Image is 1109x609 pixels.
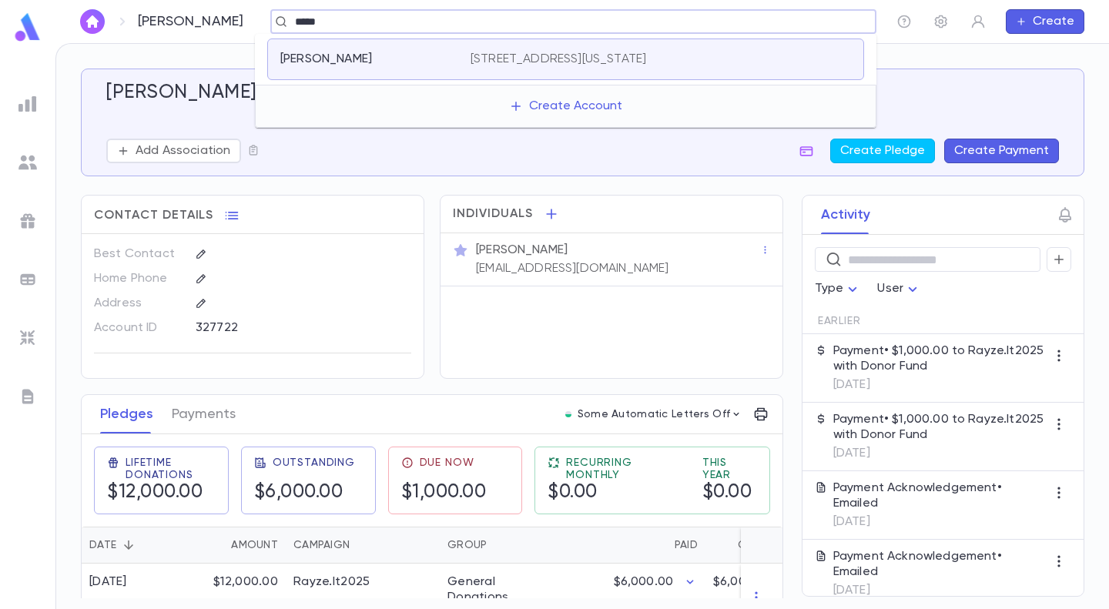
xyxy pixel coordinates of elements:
[548,481,598,504] h5: $0.00
[94,316,183,340] p: Account ID
[559,403,749,425] button: Some Automatic Letters Off
[877,283,903,295] span: User
[944,139,1059,163] button: Create Payment
[738,527,813,564] div: Outstanding
[566,457,683,481] span: Recurring Monthly
[94,242,183,266] p: Best Contact
[713,533,738,557] button: Sort
[106,139,241,163] button: Add Association
[821,196,870,234] button: Activity
[614,574,673,590] p: $6,000.00
[476,243,568,258] p: [PERSON_NAME]
[420,457,474,469] span: Due Now
[815,274,863,304] div: Type
[196,316,367,339] div: 327722
[440,527,555,564] div: Group
[18,95,37,113] img: reports_grey.c525e4749d1bce6a11f5fe2a8de1b229.svg
[497,92,635,121] button: Create Account
[675,527,698,564] div: Paid
[18,387,37,406] img: letters_grey.7941b92b52307dd3b8a917253454ce1c.svg
[1006,9,1084,34] button: Create
[578,408,730,420] p: Some Automatic Letters Off
[555,527,705,564] div: Paid
[350,533,374,557] button: Sort
[126,457,216,481] span: Lifetime Donations
[82,527,186,564] div: Date
[833,343,1047,374] p: Payment • $1,000.00 to Rayze.It2025 with Donor Fund
[186,527,286,564] div: Amount
[818,315,861,327] span: Earlier
[815,283,844,295] span: Type
[401,481,487,504] h5: $1,000.00
[830,139,935,163] button: Create Pledge
[172,395,236,433] button: Payments
[833,583,1047,598] p: [DATE]
[833,377,1047,393] p: [DATE]
[713,574,813,605] p: $6,000.00
[107,481,203,504] h5: $12,000.00
[94,291,183,316] p: Address
[12,12,43,42] img: logo
[471,52,646,67] p: [STREET_ADDRESS][US_STATE]
[453,206,533,222] span: Individuals
[650,533,675,557] button: Sort
[447,574,548,605] div: General Donations
[702,457,757,481] span: This Year
[18,270,37,289] img: batches_grey.339ca447c9d9533ef1741baa751efc33.svg
[18,153,37,172] img: students_grey.60c7aba0da46da39d6d829b817ac14fc.svg
[293,527,350,564] div: Campaign
[702,481,752,504] h5: $0.00
[833,480,1047,511] p: Payment Acknowledgement • Emailed
[136,143,230,159] p: Add Association
[705,527,821,564] div: Outstanding
[833,549,1047,580] p: Payment Acknowledgement • Emailed
[116,533,141,557] button: Sort
[833,446,1047,461] p: [DATE]
[100,395,153,433] button: Pledges
[18,329,37,347] img: imports_grey.530a8a0e642e233f2baf0ef88e8c9fcb.svg
[273,457,355,469] span: Outstanding
[106,82,257,105] h5: [PERSON_NAME]
[476,261,668,276] p: [EMAIL_ADDRESS][DOMAIN_NAME]
[89,527,116,564] div: Date
[206,533,231,557] button: Sort
[487,533,511,557] button: Sort
[833,412,1047,443] p: Payment • $1,000.00 to Rayze.It2025 with Donor Fund
[138,13,243,30] p: [PERSON_NAME]
[18,212,37,230] img: campaigns_grey.99e729a5f7ee94e3726e6486bddda8f1.svg
[94,208,213,223] span: Contact Details
[286,527,440,564] div: Campaign
[94,266,183,291] p: Home Phone
[231,527,278,564] div: Amount
[447,527,487,564] div: Group
[83,15,102,28] img: home_white.a664292cf8c1dea59945f0da9f25487c.svg
[877,274,922,304] div: User
[254,481,343,504] h5: $6,000.00
[833,514,1047,530] p: [DATE]
[89,574,127,590] div: [DATE]
[280,52,372,67] p: [PERSON_NAME]
[293,574,370,590] div: Rayze.It2025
